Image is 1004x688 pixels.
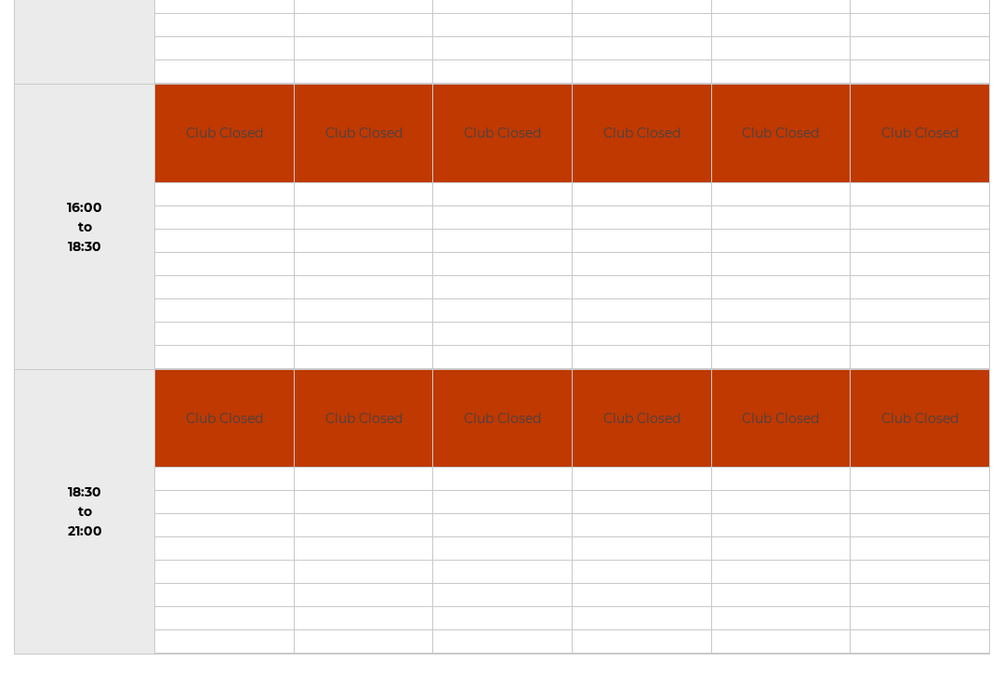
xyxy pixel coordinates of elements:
td: Club Closed [155,370,294,468]
td: Club Closed [712,370,851,468]
td: 18:30 to 21:00 [15,369,155,655]
td: Club Closed [712,85,851,182]
td: Club Closed [433,85,572,182]
td: Club Closed [573,85,711,182]
td: Club Closed [295,85,433,182]
td: 16:00 to 18:30 [15,85,155,370]
td: Club Closed [155,85,294,182]
td: Club Closed [851,85,989,182]
td: Club Closed [295,370,433,468]
td: Club Closed [433,370,572,468]
td: Club Closed [573,370,711,468]
td: Club Closed [851,370,989,468]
